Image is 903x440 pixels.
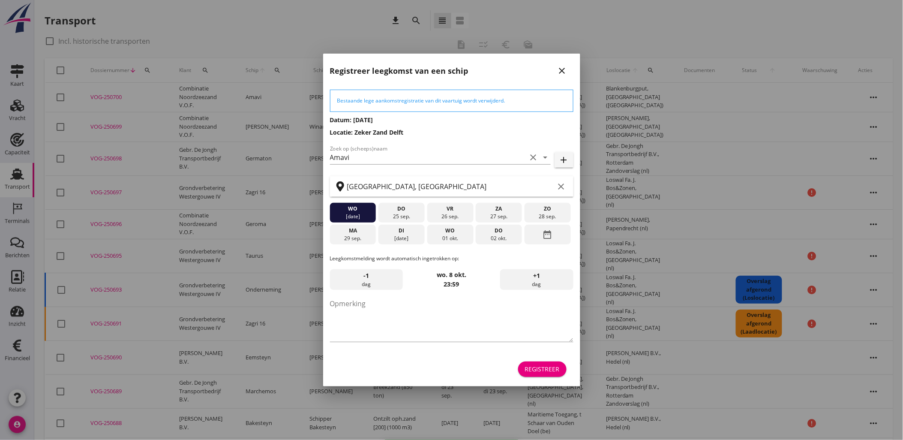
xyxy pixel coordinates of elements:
div: [DATE] [332,213,374,220]
span: +1 [533,271,540,280]
i: date_range [543,227,553,242]
div: zo [527,205,569,213]
i: arrow_drop_down [540,152,551,163]
input: Zoek op terminal of plaats [347,180,555,193]
div: Registreer [525,365,560,374]
div: [DATE] [381,235,423,242]
div: ma [332,227,374,235]
strong: 23:59 [444,280,459,288]
div: Bestaande lege aankomstregistratie van dit vaartuig wordt verwijderd. [337,97,566,105]
div: di [381,227,423,235]
div: 25 sep. [381,213,423,220]
i: clear [556,181,567,192]
div: 01 okt. [429,235,471,242]
textarea: Opmerking [330,297,573,342]
div: do [381,205,423,213]
div: 27 sep. [478,213,520,220]
button: Registreer [518,362,567,377]
p: Leegkomstmelding wordt automatisch ingetrokken op: [330,255,573,262]
strong: wo. 8 okt. [437,271,466,279]
div: 02 okt. [478,235,520,242]
div: dag [330,269,403,290]
div: 28 sep. [527,213,569,220]
input: Zoek op (scheeps)naam [330,151,527,164]
i: close [557,66,567,76]
h2: Registreer leegkomst van een schip [330,65,468,77]
div: vr [429,205,471,213]
div: 29 sep. [332,235,374,242]
div: wo [429,227,471,235]
i: clear [528,152,539,163]
div: za [478,205,520,213]
div: 26 sep. [429,213,471,220]
h3: Datum: [DATE] [330,115,573,124]
h3: Locatie: Zeker Zand Delft [330,128,573,137]
div: wo [332,205,374,213]
div: dag [500,269,573,290]
i: add [559,155,569,165]
div: do [478,227,520,235]
span: -1 [363,271,369,280]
